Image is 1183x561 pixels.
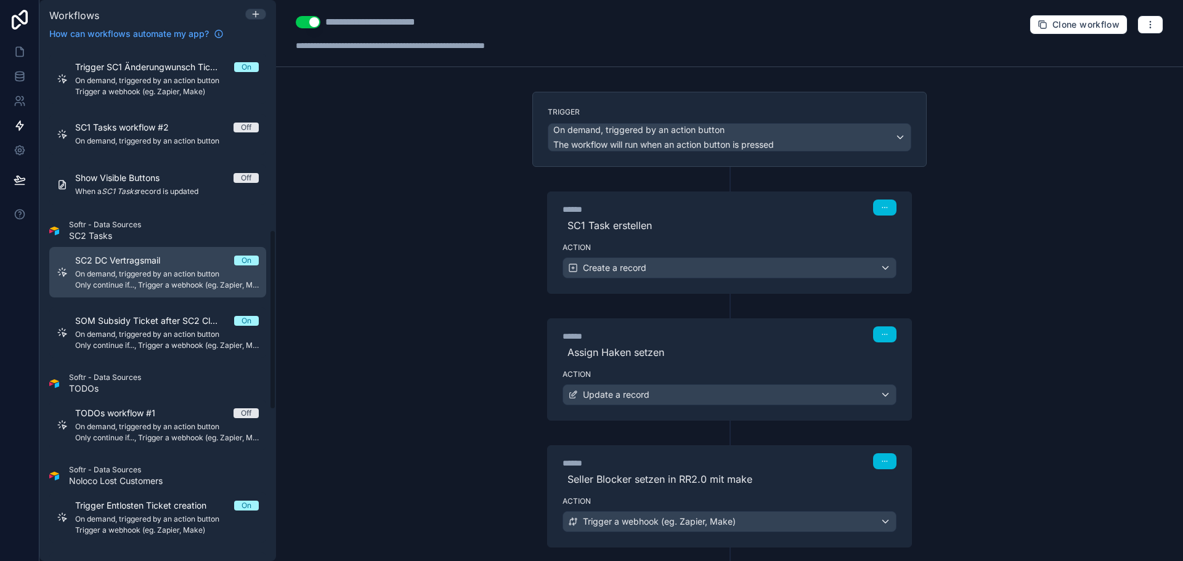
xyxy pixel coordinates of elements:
span: Workflows [49,9,99,22]
span: Seller Blocker setzen in RR2.0 mit make [563,472,896,486]
span: Create a record [583,262,646,274]
button: Trigger a webhook (eg. Zapier, Make) [563,511,896,532]
label: Trigger [548,107,911,117]
span: SC1 Task erstellen [563,218,896,233]
label: Action [563,496,896,506]
span: How can workflows automate my app? [49,28,209,40]
span: Clone workflow [1052,19,1120,30]
a: How can workflows automate my app? [44,28,229,40]
span: Trigger a webhook (eg. Zapier, Make) [583,515,736,528]
button: Update a record [563,384,896,405]
span: Assign Haken setzen [563,345,896,360]
button: On demand, triggered by an action buttonThe workflow will run when an action button is pressed [548,123,911,151]
span: On demand, triggered by an action button [553,124,725,136]
span: The workflow will run when an action button is pressed [553,139,774,150]
button: Create a record [563,257,896,278]
button: Clone workflow [1030,15,1128,34]
label: Action [563,243,896,252]
span: Update a record [583,389,649,401]
label: Action [563,369,896,379]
